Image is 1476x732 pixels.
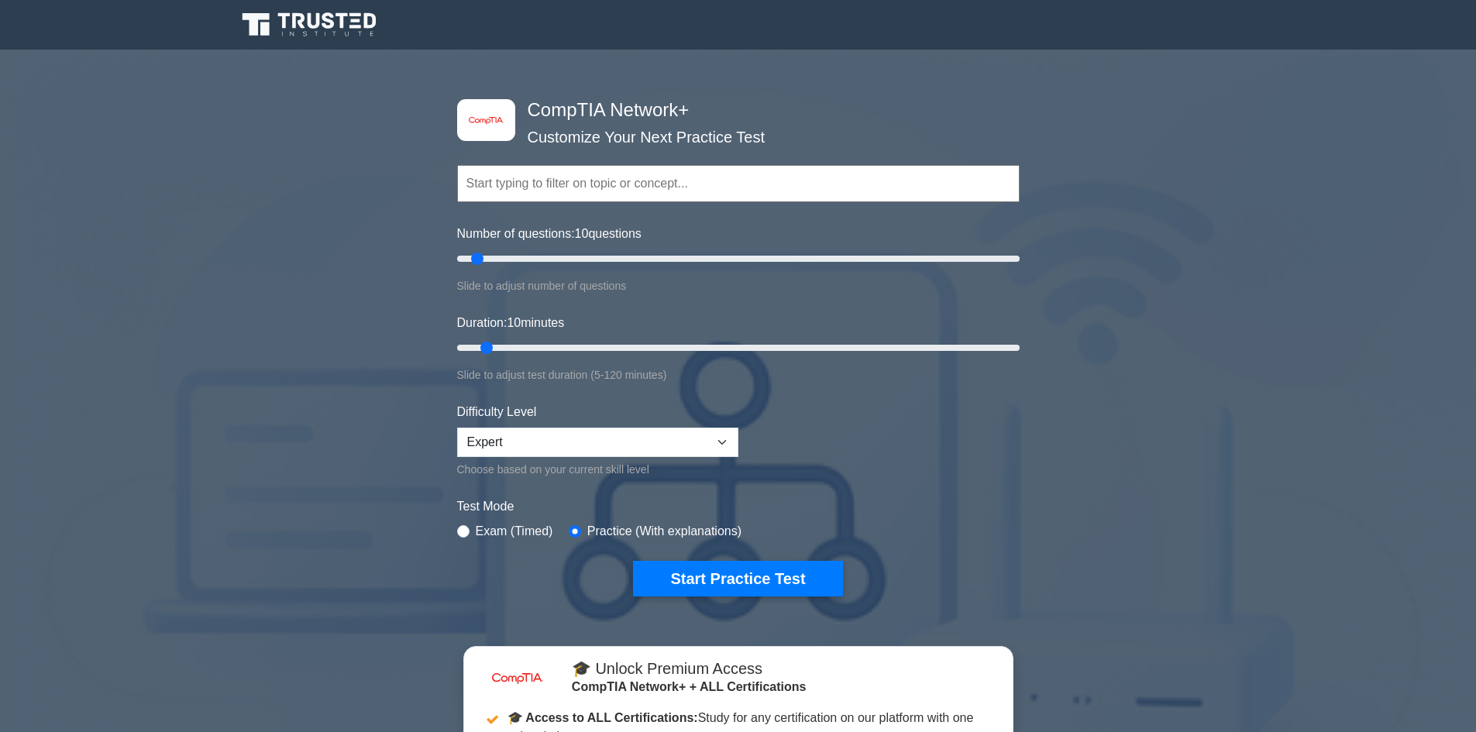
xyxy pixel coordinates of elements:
label: Duration: minutes [457,314,565,332]
label: Test Mode [457,497,1020,516]
div: Choose based on your current skill level [457,460,738,479]
span: 10 [575,227,589,240]
label: Difficulty Level [457,403,537,421]
label: Practice (With explanations) [587,522,741,541]
label: Number of questions: questions [457,225,642,243]
div: Slide to adjust test duration (5-120 minutes) [457,366,1020,384]
button: Start Practice Test [633,561,842,596]
input: Start typing to filter on topic or concept... [457,165,1020,202]
label: Exam (Timed) [476,522,553,541]
div: Slide to adjust number of questions [457,277,1020,295]
span: 10 [507,316,521,329]
h4: CompTIA Network+ [521,99,944,122]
